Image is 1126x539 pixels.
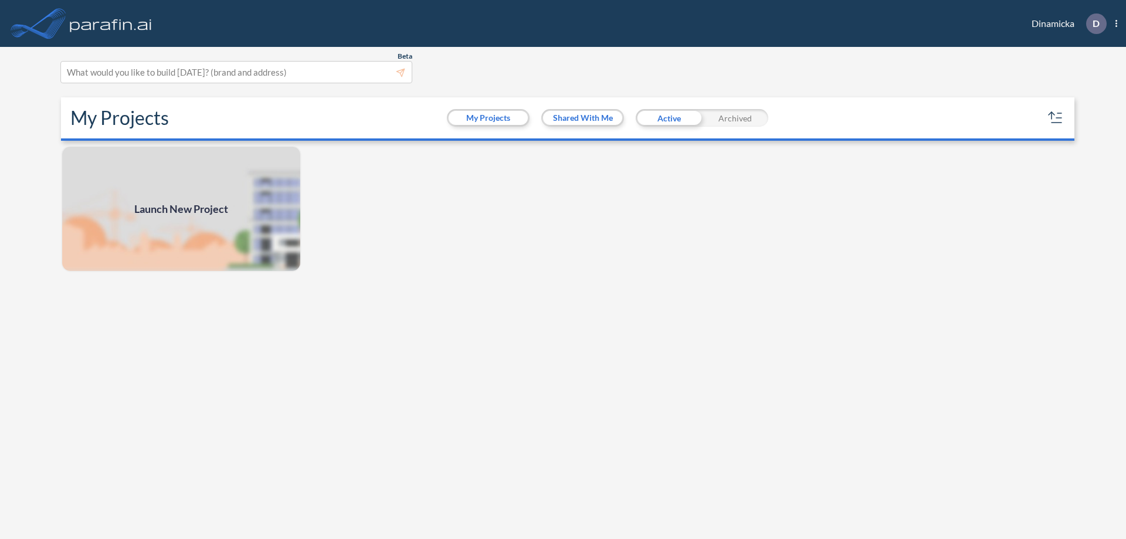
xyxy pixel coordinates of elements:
[1014,13,1117,34] div: Dinamicka
[543,111,622,125] button: Shared With Me
[67,12,154,35] img: logo
[1093,18,1100,29] p: D
[134,201,228,217] span: Launch New Project
[449,111,528,125] button: My Projects
[398,52,412,61] span: Beta
[61,145,301,272] img: add
[61,145,301,272] a: Launch New Project
[1046,109,1065,127] button: sort
[636,109,702,127] div: Active
[70,107,169,129] h2: My Projects
[702,109,768,127] div: Archived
